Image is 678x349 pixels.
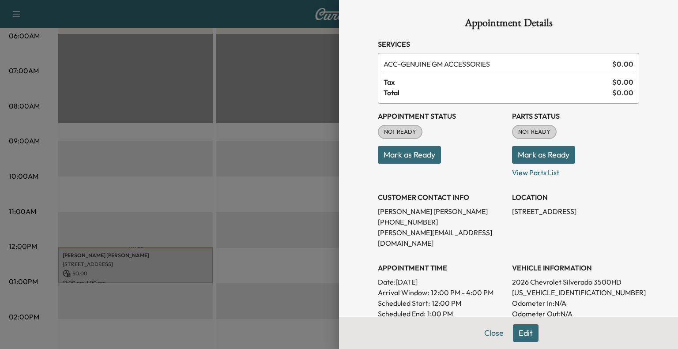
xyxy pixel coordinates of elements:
[378,298,430,308] p: Scheduled Start:
[378,308,426,319] p: Scheduled End:
[378,192,505,203] h3: CUSTOMER CONTACT INFO
[512,192,639,203] h3: LOCATION
[378,217,505,227] p: [PHONE_NUMBER]
[378,263,505,273] h3: APPOINTMENT TIME
[512,287,639,298] p: [US_VEHICLE_IDENTIFICATION_NUMBER]
[512,308,639,319] p: Odometer Out: N/A
[432,298,461,308] p: 12:00 PM
[378,277,505,287] p: Date: [DATE]
[378,111,505,121] h3: Appointment Status
[378,287,505,298] p: Arrival Window:
[379,128,422,136] span: NOT READY
[612,77,633,87] span: $ 0.00
[512,111,639,121] h3: Parts Status
[612,87,633,98] span: $ 0.00
[513,324,539,342] button: Edit
[427,308,453,319] p: 1:00 PM
[612,59,633,69] span: $ 0.00
[378,18,639,32] h1: Appointment Details
[378,227,505,248] p: [PERSON_NAME][EMAIL_ADDRESS][DOMAIN_NAME]
[512,164,639,178] p: View Parts List
[512,146,575,164] button: Mark as Ready
[378,146,441,164] button: Mark as Ready
[512,206,639,217] p: [STREET_ADDRESS]
[513,128,556,136] span: NOT READY
[431,287,493,298] span: 12:00 PM - 4:00 PM
[478,324,509,342] button: Close
[378,39,639,49] h3: Services
[384,59,609,69] span: GENUINE GM ACCESSORIES
[512,263,639,273] h3: VEHICLE INFORMATION
[378,206,505,217] p: [PERSON_NAME] [PERSON_NAME]
[384,77,612,87] span: Tax
[512,277,639,287] p: 2026 Chevrolet Silverado 3500HD
[512,298,639,308] p: Odometer In: N/A
[384,87,612,98] span: Total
